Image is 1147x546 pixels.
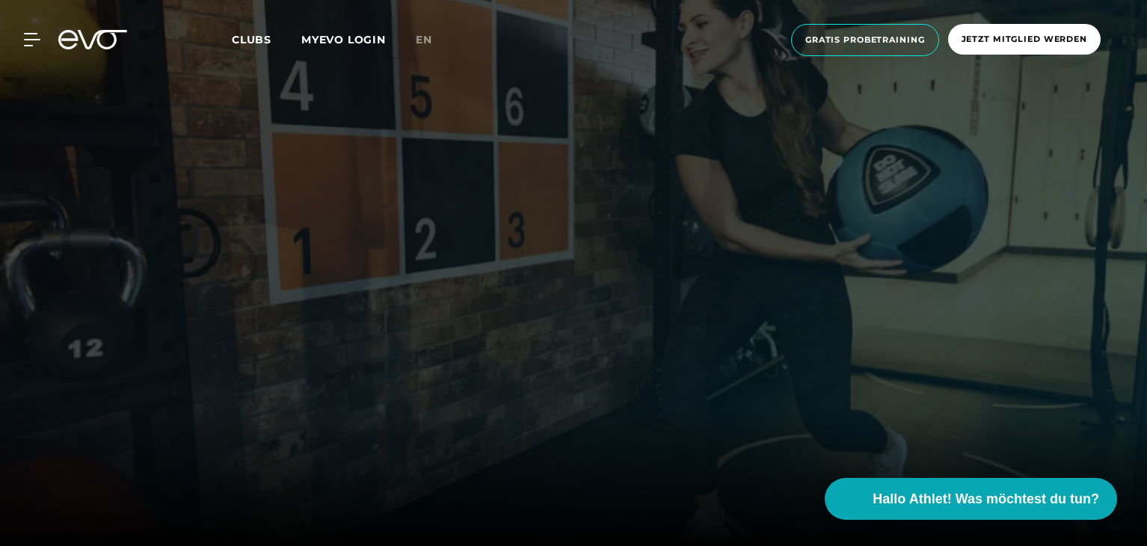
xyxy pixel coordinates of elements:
a: Jetzt Mitglied werden [944,24,1105,56]
span: Hallo Athlet! Was möchtest du tun? [873,489,1099,509]
span: en [416,33,432,46]
a: en [416,31,450,49]
a: Gratis Probetraining [787,24,944,56]
a: Clubs [232,32,301,46]
span: Gratis Probetraining [805,34,925,46]
span: Jetzt Mitglied werden [962,33,1087,46]
button: Hallo Athlet! Was möchtest du tun? [825,478,1117,520]
a: MYEVO LOGIN [301,33,386,46]
span: Clubs [232,33,271,46]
